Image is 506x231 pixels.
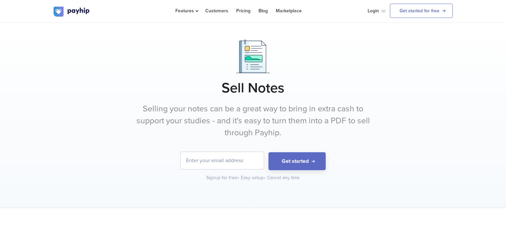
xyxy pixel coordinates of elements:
[54,80,453,96] h1: Sell Notes
[181,152,264,169] input: Enter your email address
[241,174,266,181] div: Easy setup
[390,4,453,18] a: Get started for free
[128,103,378,139] p: Selling your notes can be a great way to bring in extra cash to support your studies - and it's e...
[175,8,197,14] span: Features
[54,7,90,17] img: logo.svg
[236,40,270,73] img: Documents.png
[268,152,326,171] button: Get started
[263,175,265,180] span: •
[206,174,240,181] div: Signup for free
[267,174,300,181] div: Cancel any time
[237,175,239,180] span: •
